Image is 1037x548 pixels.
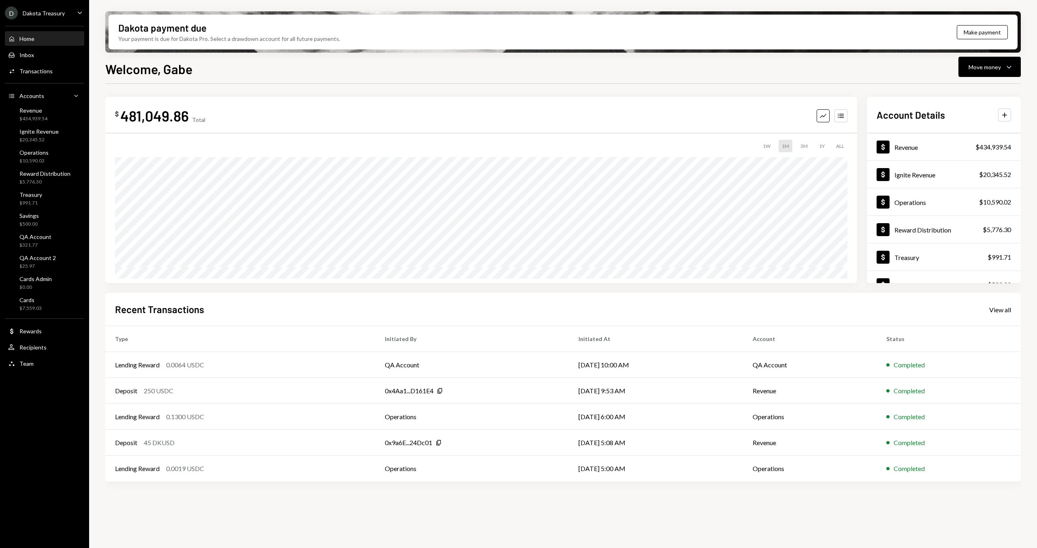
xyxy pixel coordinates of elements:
div: Lending Reward [115,412,160,422]
a: Reward Distribution$5,776.30 [867,216,1021,243]
a: Treasury$991.71 [867,243,1021,271]
td: [DATE] 9:53 AM [569,378,743,404]
div: Dakota payment due [118,21,207,34]
a: Team [5,356,84,371]
div: Savings [19,212,39,219]
div: $0.00 [19,284,52,291]
div: $991.71 [19,200,42,207]
th: Initiated By [375,326,568,352]
div: Move money [969,63,1001,71]
td: QA Account [375,352,568,378]
th: Status [877,326,1021,352]
a: Accounts [5,88,84,103]
div: $500.00 [988,280,1011,290]
div: 1M [779,140,792,152]
a: Inbox [5,47,84,62]
th: Account [743,326,877,352]
div: $25.97 [19,263,56,270]
div: $5,776.30 [983,225,1011,235]
div: D [5,6,18,19]
div: Accounts [19,92,44,99]
a: Transactions [5,64,84,78]
div: 0x9a6E...24Dc01 [385,438,432,448]
div: Completed [894,438,925,448]
div: Reward Distribution [19,170,70,177]
a: Savings$500.00 [867,271,1021,298]
div: 250 USDC [144,386,173,396]
a: Operations$10,590.02 [867,188,1021,215]
div: $20,345.52 [19,136,59,143]
a: Revenue$434,939.54 [5,104,84,124]
div: Home [19,35,34,42]
a: Cards$7,559.03 [5,294,84,313]
div: Savings [894,281,915,289]
div: Deposit [115,438,137,448]
div: $7,559.03 [19,305,42,312]
div: 1Y [816,140,828,152]
a: Rewards [5,324,84,338]
a: QA Account 2$25.97 [5,252,84,271]
td: [DATE] 6:00 AM [569,404,743,430]
a: Reward Distribution$5,776.30 [5,168,84,187]
a: Cards Admin$0.00 [5,273,84,292]
button: Make payment [957,25,1008,39]
div: $321.77 [19,242,51,249]
div: ALL [833,140,847,152]
div: Lending Reward [115,464,160,473]
div: Lending Reward [115,360,160,370]
div: Treasury [19,191,42,198]
div: 1W [760,140,774,152]
div: Revenue [19,107,47,114]
div: Transactions [19,68,53,75]
div: $991.71 [988,252,1011,262]
th: Initiated At [569,326,743,352]
div: $500.00 [19,221,39,228]
a: View all [989,305,1011,314]
th: Type [105,326,375,352]
button: Move money [958,57,1021,77]
div: 0.0064 USDC [166,360,204,370]
td: [DATE] 5:00 AM [569,456,743,482]
div: $10,590.02 [19,158,49,164]
a: Ignite Revenue$20,345.52 [867,161,1021,188]
div: 0.0019 USDC [166,464,204,473]
div: Deposit [115,386,137,396]
div: Recipients [19,344,47,351]
div: Cards Admin [19,275,52,282]
div: 481,049.86 [120,107,189,125]
div: Completed [894,386,925,396]
td: QA Account [743,352,877,378]
div: $ [115,110,119,118]
div: Reward Distribution [894,226,951,234]
td: Operations [375,404,568,430]
div: $434,939.54 [19,115,47,122]
a: Recipients [5,340,84,354]
div: 0x4Aa1...D161E4 [385,386,433,396]
div: 3M [797,140,811,152]
td: Revenue [743,378,877,404]
div: 0.1300 USDC [166,412,204,422]
div: Operations [894,198,926,206]
h2: Account Details [877,108,945,122]
td: Operations [375,456,568,482]
div: Total [192,116,205,123]
a: QA Account$321.77 [5,231,84,250]
div: Ignite Revenue [894,171,935,179]
div: QA Account [19,233,51,240]
div: Ignite Revenue [19,128,59,135]
div: 45 DKUSD [144,438,175,448]
h2: Recent Transactions [115,303,204,316]
div: $5,776.30 [19,179,70,186]
div: QA Account 2 [19,254,56,261]
div: Revenue [894,143,918,151]
div: Your payment is due for Dakota Pro. Select a drawdown account for all future payments. [118,34,340,43]
a: Revenue$434,939.54 [867,133,1021,160]
a: Operations$10,590.02 [5,147,84,166]
td: Revenue [743,430,877,456]
td: [DATE] 5:08 AM [569,430,743,456]
div: Completed [894,412,925,422]
td: [DATE] 10:00 AM [569,352,743,378]
div: Completed [894,360,925,370]
div: $434,939.54 [975,142,1011,152]
a: Treasury$991.71 [5,189,84,208]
